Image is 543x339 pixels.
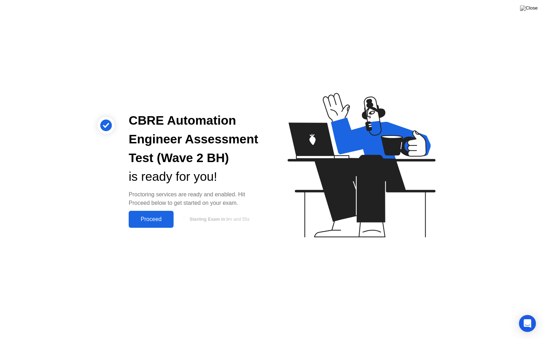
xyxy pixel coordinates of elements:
[519,315,536,332] div: Open Intercom Messenger
[520,5,538,11] img: Close
[129,211,174,228] button: Proceed
[177,213,260,226] button: Starting Exam in9m and 55s
[129,167,260,186] div: is ready for you!
[129,190,260,207] div: Proctoring services are ready and enabled. Hit Proceed below to get started on your exam.
[226,216,250,222] span: 9m and 55s
[129,111,260,167] div: CBRE Automation Engineer Assessment Test (Wave 2 BH)
[131,216,171,222] div: Proceed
